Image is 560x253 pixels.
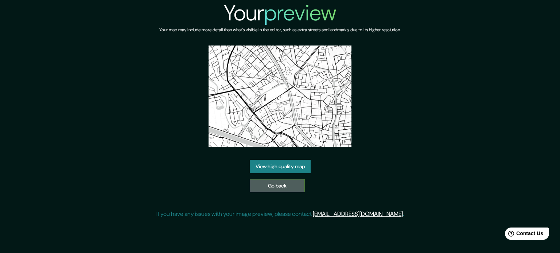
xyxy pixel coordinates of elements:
[250,179,305,193] a: Go back
[313,210,403,218] a: [EMAIL_ADDRESS][DOMAIN_NAME]
[159,26,401,34] h6: Your map may include more detail than what's visible in the editor, such as extra streets and lan...
[495,225,552,245] iframe: Help widget launcher
[156,210,404,218] p: If you have any issues with your image preview, please contact .
[250,160,311,173] a: View high quality map
[209,46,352,147] img: created-map-preview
